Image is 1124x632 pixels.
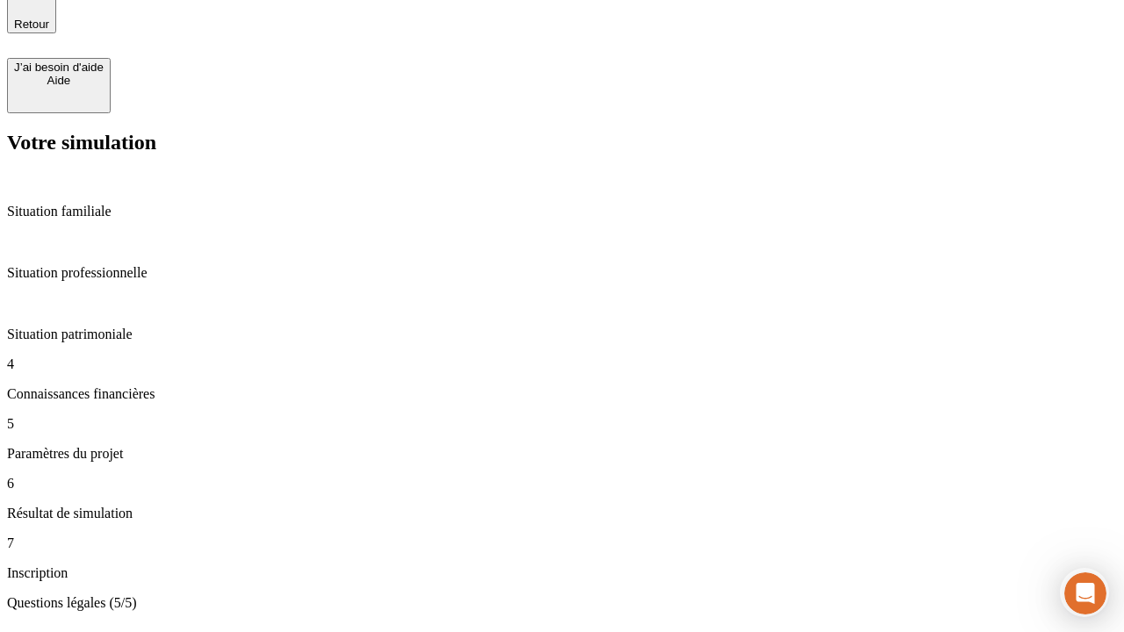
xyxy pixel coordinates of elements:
[14,18,49,31] span: Retour
[7,327,1117,342] p: Situation patrimoniale
[7,386,1117,402] p: Connaissances financières
[7,416,1117,432] p: 5
[7,356,1117,372] p: 4
[1064,572,1106,614] iframe: Intercom live chat
[7,476,1117,492] p: 6
[1060,568,1109,617] iframe: Intercom live chat discovery launcher
[7,565,1117,581] p: Inscription
[7,595,1117,611] p: Questions légales (5/5)
[7,131,1117,154] h2: Votre simulation
[7,58,111,113] button: J’ai besoin d'aideAide
[14,61,104,74] div: J’ai besoin d'aide
[7,506,1117,521] p: Résultat de simulation
[7,204,1117,219] p: Situation familiale
[7,446,1117,462] p: Paramètres du projet
[7,535,1117,551] p: 7
[14,74,104,87] div: Aide
[7,265,1117,281] p: Situation professionnelle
